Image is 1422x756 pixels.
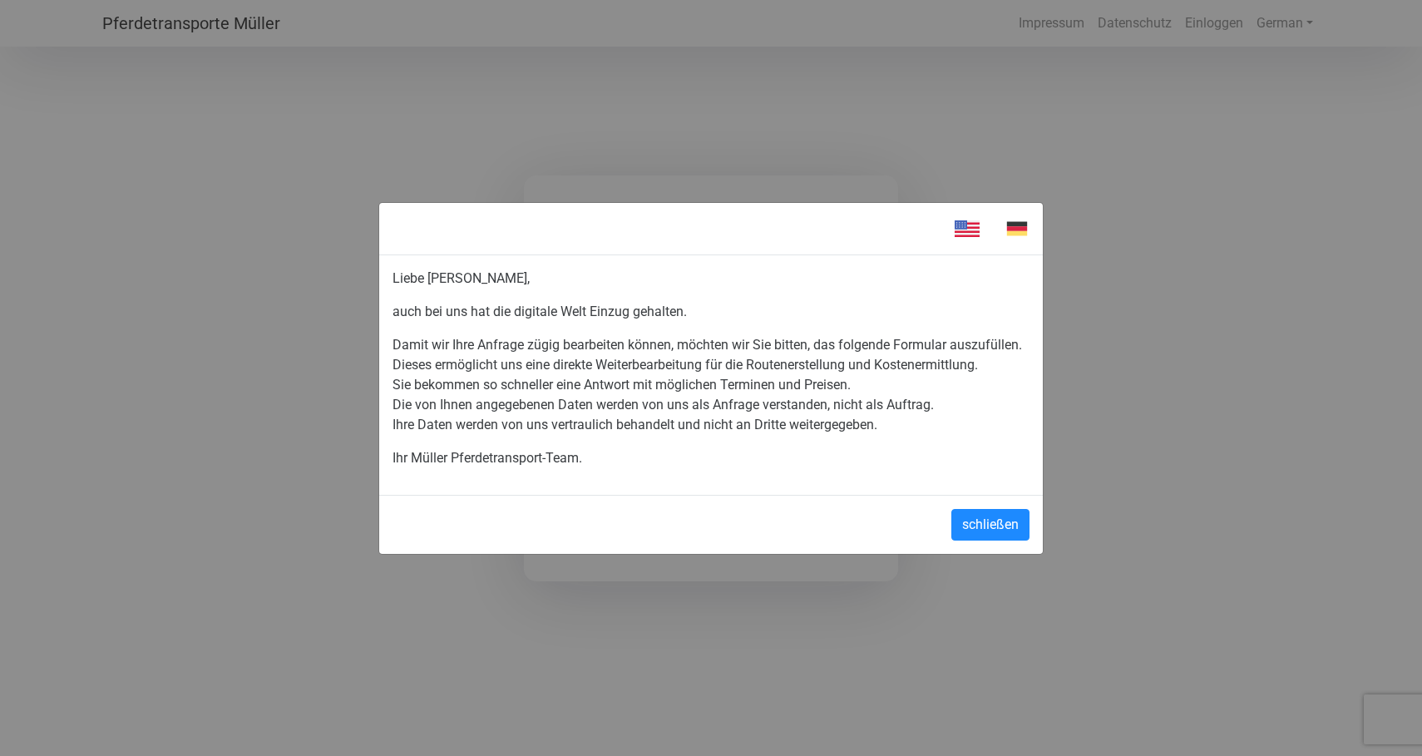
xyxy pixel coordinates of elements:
[942,216,992,241] img: en
[393,269,1029,289] p: Liebe [PERSON_NAME],
[393,335,1029,435] p: Damit wir Ihre Anfrage zügig bearbeiten können, möchten wir Sie bitten, das folgende Formular aus...
[393,302,1029,322] p: auch bei uns hat die digitale Welt Einzug gehalten.
[951,509,1029,541] button: schließen
[992,216,1042,241] img: de
[393,448,1029,468] p: Ihr Müller Pferdetransport-Team.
